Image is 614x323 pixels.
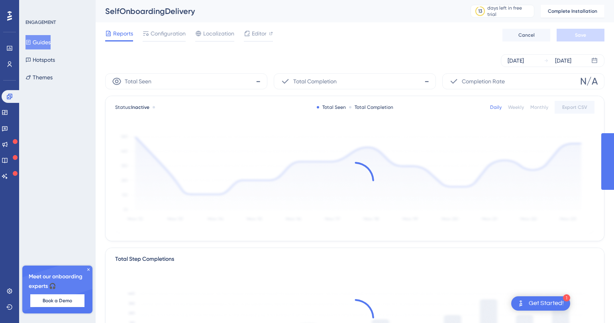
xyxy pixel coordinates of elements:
[349,104,393,110] div: Total Completion
[30,294,84,307] button: Book a Demo
[203,29,234,38] span: Localization
[563,294,570,301] div: 1
[29,272,86,291] span: Meet our onboarding experts 🎧
[555,56,571,65] div: [DATE]
[125,77,151,86] span: Total Seen
[541,5,604,18] button: Complete Installation
[43,297,72,304] span: Book a Demo
[151,29,186,38] span: Configuration
[487,5,532,18] div: days left in free trial
[575,32,586,38] span: Save
[581,291,604,315] iframe: UserGuiding AI Assistant Launcher
[502,29,550,41] button: Cancel
[508,104,524,110] div: Weekly
[555,101,594,114] button: Export CSV
[131,104,149,110] span: Inactive
[529,299,564,308] div: Get Started!
[518,32,535,38] span: Cancel
[490,104,502,110] div: Daily
[26,19,56,26] div: ENGAGEMENT
[462,77,505,86] span: Completion Rate
[105,6,451,17] div: SelfOnboardingDelivery
[508,56,524,65] div: [DATE]
[516,299,526,308] img: launcher-image-alternative-text
[26,53,55,67] button: Hotspots
[511,296,570,311] div: Open Get Started! checklist, remaining modules: 1
[26,35,51,49] button: Guides
[115,104,149,110] span: Status:
[115,254,174,264] div: Total Step Completions
[317,104,346,110] div: Total Seen
[548,8,597,14] span: Complete Installation
[256,75,261,88] span: -
[557,29,604,41] button: Save
[580,75,598,88] span: N/A
[478,8,482,14] div: 13
[113,29,133,38] span: Reports
[530,104,548,110] div: Monthly
[562,104,587,110] span: Export CSV
[252,29,267,38] span: Editor
[26,70,53,85] button: Themes
[424,75,429,88] span: -
[293,77,337,86] span: Total Completion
